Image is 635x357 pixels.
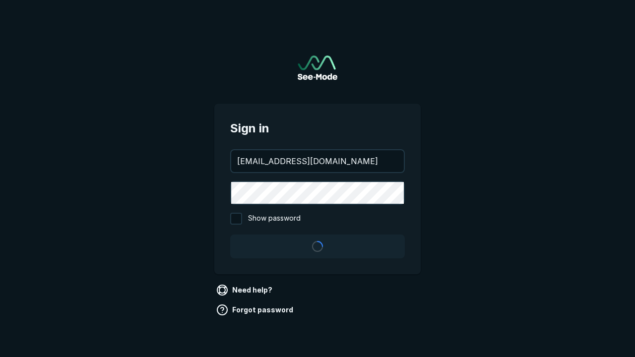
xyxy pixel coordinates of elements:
a: Go to sign in [298,56,337,80]
span: Sign in [230,119,405,137]
span: Show password [248,213,301,225]
a: Need help? [214,282,276,298]
img: See-Mode Logo [298,56,337,80]
input: your@email.com [231,150,404,172]
a: Forgot password [214,302,297,318]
